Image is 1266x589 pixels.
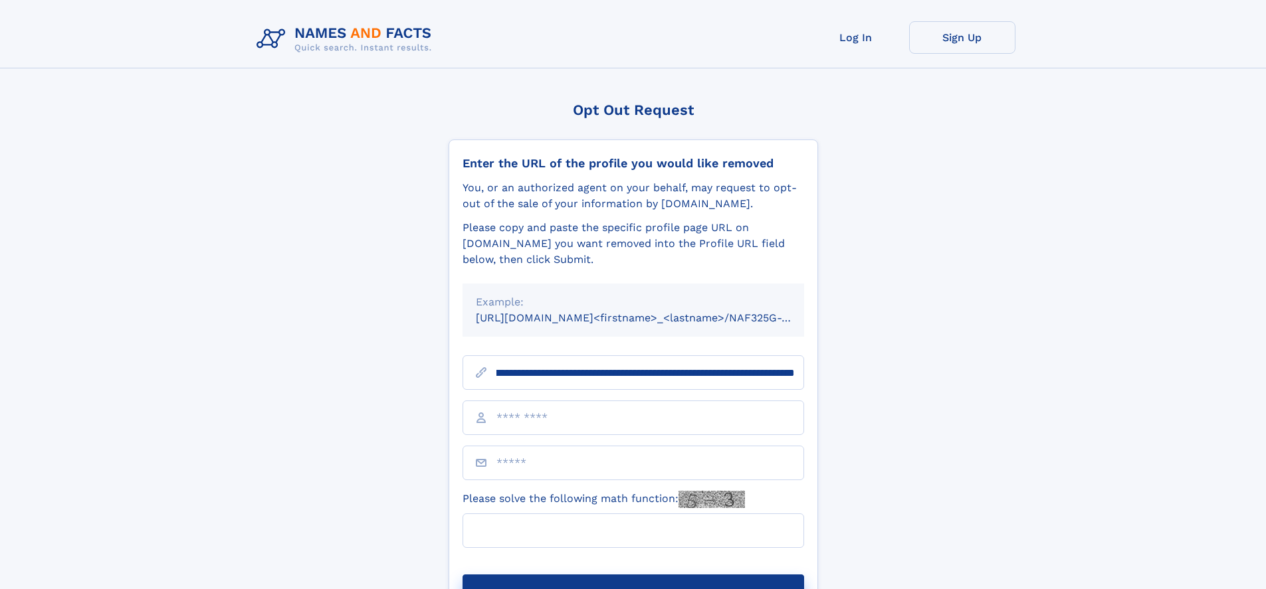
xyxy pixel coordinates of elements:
[476,294,791,310] div: Example:
[463,156,804,171] div: Enter the URL of the profile you would like removed
[803,21,909,54] a: Log In
[463,220,804,268] div: Please copy and paste the specific profile page URL on [DOMAIN_NAME] you want removed into the Pr...
[476,311,829,324] small: [URL][DOMAIN_NAME]<firstname>_<lastname>/NAF325G-xxxxxxxx
[909,21,1015,54] a: Sign Up
[463,491,745,508] label: Please solve the following math function:
[251,21,443,57] img: Logo Names and Facts
[463,180,804,212] div: You, or an authorized agent on your behalf, may request to opt-out of the sale of your informatio...
[449,102,818,118] div: Opt Out Request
